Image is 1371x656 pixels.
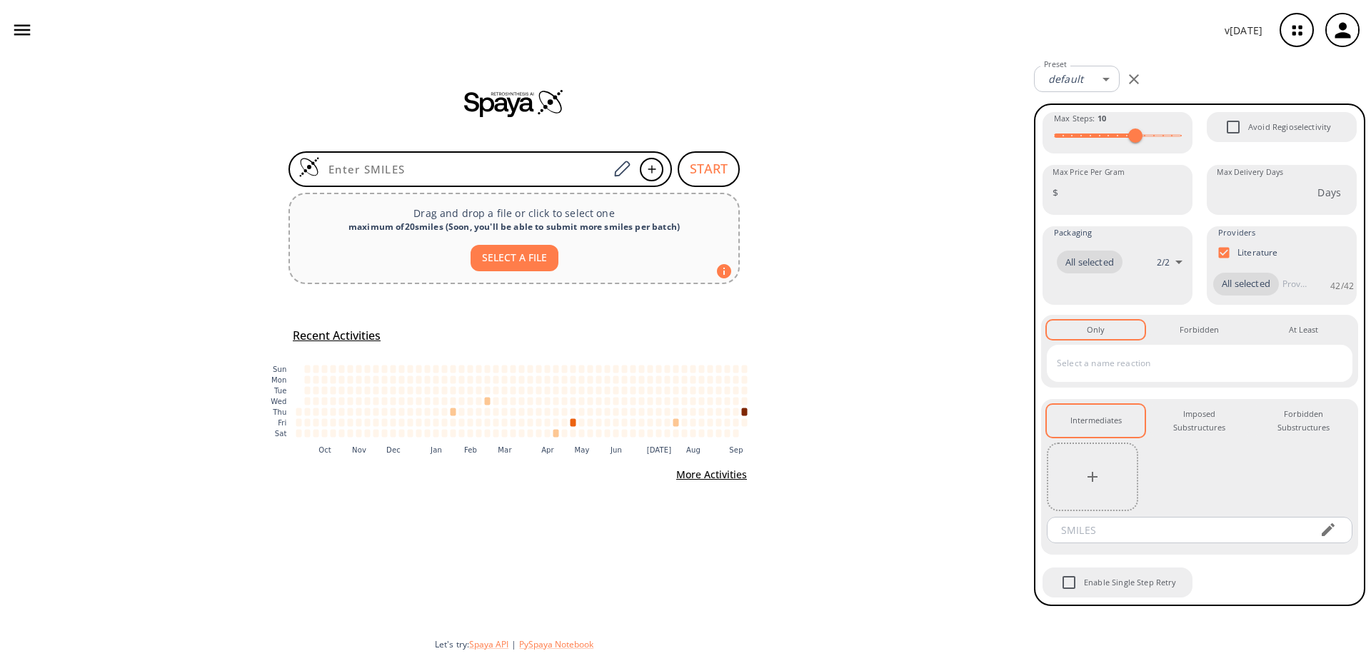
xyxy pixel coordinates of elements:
p: 2 / 2 [1157,256,1170,268]
span: Packaging [1054,226,1092,239]
text: Sep [729,445,743,453]
div: Imposed Substructures [1162,408,1237,434]
button: Imposed Substructures [1150,405,1248,437]
input: SMILES [1051,517,1308,543]
button: PySpaya Notebook [519,638,593,650]
span: Avoid Regioselectivity [1248,121,1331,133]
span: Avoid Regioselectivity [1218,112,1248,142]
div: Intermediates [1070,414,1122,427]
label: Max Delivery Days [1217,167,1283,178]
text: Fri [278,419,286,427]
label: Max Price Per Gram [1053,167,1125,178]
input: Enter SMILES [320,162,608,176]
text: Feb [464,445,477,453]
div: At Least [1289,323,1318,336]
div: Forbidden Substructures [1266,408,1341,434]
text: Apr [541,445,554,453]
g: y-axis tick label [271,365,286,438]
button: Intermediates [1047,405,1145,437]
p: Days [1317,185,1341,200]
span: All selected [1213,277,1279,291]
button: Forbidden [1150,321,1248,339]
text: Tue [273,387,287,395]
text: Mar [498,445,512,453]
h5: Recent Activities [293,328,381,343]
text: Jan [430,445,442,453]
button: START [678,151,740,187]
span: Enable Single Step Retry [1084,576,1177,589]
p: 42 / 42 [1330,280,1354,292]
button: Forbidden Substructures [1255,405,1352,437]
div: When Single Step Retry is enabled, if no route is found during retrosynthesis, a retry is trigger... [1041,566,1194,599]
text: May [574,445,589,453]
button: Recent Activities [287,324,386,348]
em: default [1048,72,1083,86]
div: Only [1087,323,1105,336]
button: Only [1047,321,1145,339]
p: v [DATE] [1225,23,1262,38]
text: Thu [272,408,286,416]
img: Logo Spaya [298,156,320,178]
span: Max Steps : [1054,112,1106,125]
text: Mon [271,376,287,384]
text: Oct [318,445,331,453]
span: | [508,638,519,650]
g: cell [296,365,748,437]
label: Preset [1044,59,1067,70]
img: Spaya logo [464,89,564,117]
text: [DATE] [647,445,672,453]
span: Enable Single Step Retry [1054,567,1084,597]
text: Aug [686,445,700,453]
span: Providers [1218,226,1255,239]
div: maximum of 20 smiles ( Soon, you'll be able to submit more smiles per batch ) [301,221,727,233]
button: Spaya API [469,638,508,650]
text: Jun [610,445,622,453]
p: Literature [1237,246,1278,258]
button: SELECT A FILE [471,245,558,271]
p: Drag and drop a file or click to select one [301,206,727,221]
text: Sat [275,430,287,438]
button: At Least [1255,321,1352,339]
text: Dec [386,445,401,453]
text: Wed [271,398,286,405]
input: Provider name [1279,273,1310,296]
strong: 10 [1098,113,1106,123]
button: More Activities [671,462,753,488]
input: Select a name reaction [1053,352,1325,375]
text: Sun [273,365,286,373]
p: $ [1053,185,1058,200]
div: Let's try: [435,638,1023,650]
g: x-axis tick label [318,445,743,453]
text: Nov [352,445,366,453]
div: Forbidden [1180,323,1219,336]
span: All selected [1057,256,1123,270]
